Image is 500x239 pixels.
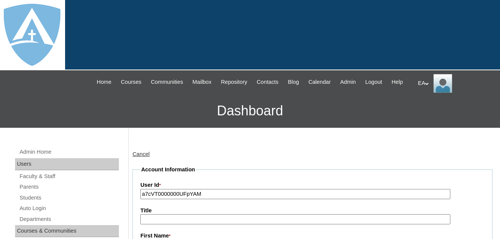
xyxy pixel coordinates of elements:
a: Students [19,193,119,203]
label: User Id [140,181,485,189]
a: Help [388,78,407,86]
span: Admin [340,78,356,86]
a: Blog [284,78,302,86]
span: Communities [151,78,183,86]
img: EA Administrator [433,74,452,93]
a: Auto Login [19,204,119,213]
h3: Dashboard [4,94,496,128]
div: EA [418,74,492,93]
a: Contacts [253,78,282,86]
span: Mailbox [193,78,212,86]
span: Logout [365,78,382,86]
a: Departments [19,215,119,224]
span: Help [392,78,403,86]
span: Repository [221,78,247,86]
a: Calendar [305,78,334,86]
a: Repository [217,78,251,86]
span: Contacts [257,78,278,86]
a: Courses [117,78,145,86]
label: Title [140,207,485,215]
legend: Account Information [140,166,196,174]
a: Cancel [132,151,150,157]
div: Courses & Communities [15,225,119,237]
a: Communities [147,78,187,86]
a: Admin Home [19,147,119,157]
a: Parents [19,182,119,192]
span: Blog [288,78,299,86]
span: Home [97,78,111,86]
div: Users [15,158,119,170]
span: Courses [121,78,141,86]
span: Calendar [309,78,331,86]
a: Logout [362,78,386,86]
a: Faculty & Staff [19,172,119,181]
a: Home [93,78,115,86]
img: logo-white.png [4,4,61,66]
a: Mailbox [189,78,216,86]
a: Admin [336,78,360,86]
